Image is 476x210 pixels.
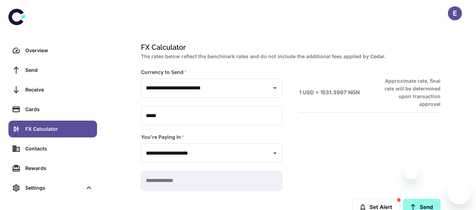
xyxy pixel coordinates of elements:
[25,164,93,172] div: Rewards
[448,6,462,20] button: E
[270,148,280,158] button: Open
[299,89,360,97] h6: 1 USD = 1531.3997 NGN
[404,165,418,179] iframe: Close message
[8,62,97,79] a: Send
[141,69,187,76] label: Currency to Send
[141,42,438,53] h1: FX Calculator
[25,86,93,94] div: Receive
[141,134,185,141] label: You're Paying In
[25,66,93,74] div: Send
[448,182,470,204] iframe: Button to launch messaging window
[377,77,440,108] h6: Approximate rate, final rate will be determined upon transaction approval
[25,145,93,153] div: Contacts
[8,42,97,59] a: Overview
[8,81,97,98] a: Receive
[25,106,93,113] div: Cards
[8,140,97,157] a: Contacts
[270,83,280,93] button: Open
[8,160,97,177] a: Rewards
[8,121,97,137] a: FX Calculator
[25,184,82,192] div: Settings
[8,179,97,196] div: Settings
[8,101,97,118] a: Cards
[25,47,93,54] div: Overview
[25,125,93,133] div: FX Calculator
